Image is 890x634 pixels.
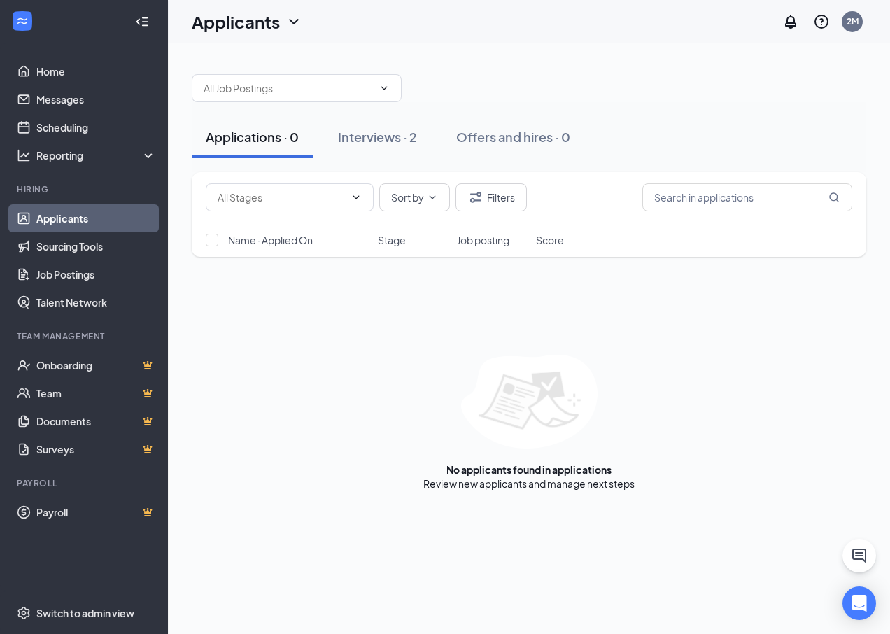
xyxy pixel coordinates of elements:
div: Review new applicants and manage next steps [423,477,635,491]
svg: ChatActive [851,547,868,564]
a: Sourcing Tools [36,232,156,260]
button: Filter Filters [455,183,527,211]
div: Applications · 0 [206,128,299,146]
div: Interviews · 2 [338,128,417,146]
a: Applicants [36,204,156,232]
div: Payroll [17,477,153,489]
svg: Notifications [782,13,799,30]
h1: Applicants [192,10,280,34]
div: 2M [847,15,859,27]
svg: Settings [17,606,31,620]
div: Hiring [17,183,153,195]
span: Stage [378,233,406,247]
div: Reporting [36,148,157,162]
svg: ChevronDown [427,192,438,203]
a: Messages [36,85,156,113]
svg: Filter [467,189,484,206]
div: Switch to admin view [36,606,134,620]
input: Search in applications [642,183,852,211]
svg: ChevronDown [351,192,362,203]
div: Team Management [17,330,153,342]
span: Score [536,233,564,247]
span: Sort by [391,192,424,202]
svg: Analysis [17,148,31,162]
button: ChatActive [842,539,876,572]
svg: WorkstreamLogo [15,14,29,28]
svg: MagnifyingGlass [828,192,840,203]
svg: ChevronDown [379,83,390,94]
div: Offers and hires · 0 [456,128,570,146]
a: TeamCrown [36,379,156,407]
span: Name · Applied On [228,233,313,247]
a: Talent Network [36,288,156,316]
svg: ChevronDown [285,13,302,30]
svg: QuestionInfo [813,13,830,30]
a: PayrollCrown [36,498,156,526]
a: Scheduling [36,113,156,141]
a: DocumentsCrown [36,407,156,435]
input: All Job Postings [204,80,373,96]
a: OnboardingCrown [36,351,156,379]
button: Sort byChevronDown [379,183,450,211]
div: No applicants found in applications [446,463,612,477]
a: Job Postings [36,260,156,288]
a: Home [36,57,156,85]
input: All Stages [218,190,345,205]
a: SurveysCrown [36,435,156,463]
img: empty-state [461,355,598,449]
div: Open Intercom Messenger [842,586,876,620]
span: Job posting [457,233,509,247]
svg: Collapse [135,15,149,29]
